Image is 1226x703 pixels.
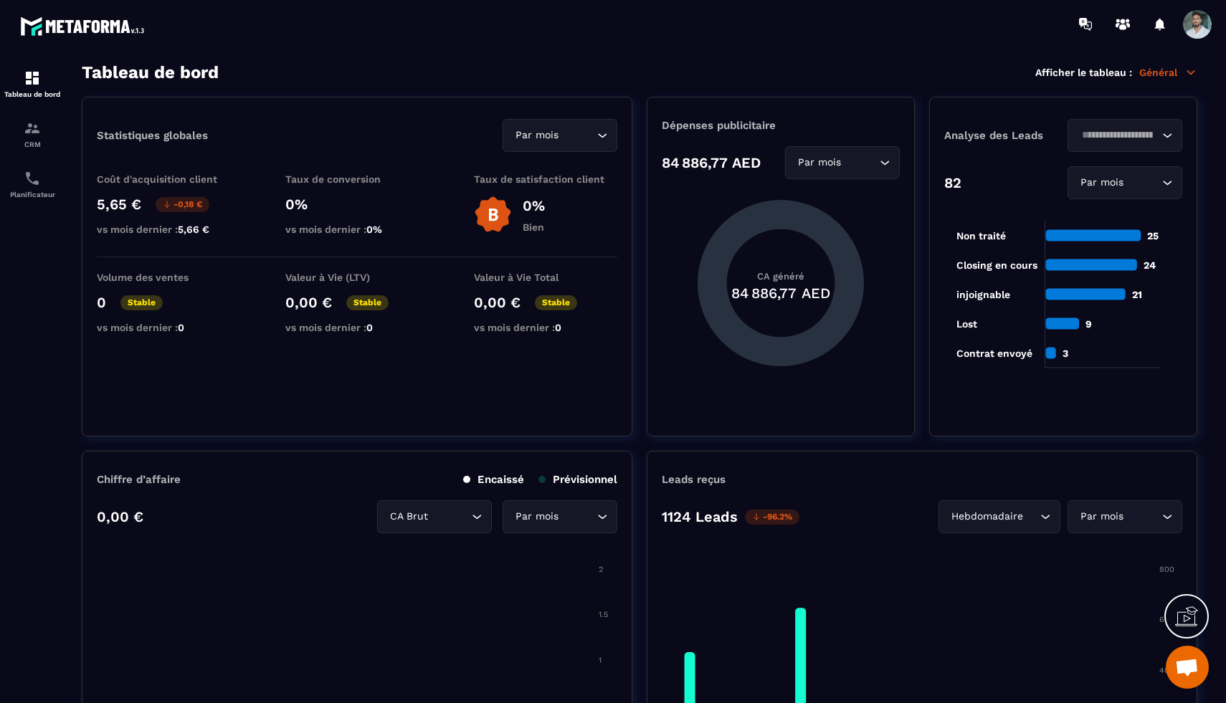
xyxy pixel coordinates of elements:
p: Valeur à Vie Total [474,272,617,283]
input: Search for option [844,155,876,171]
a: formationformationCRM [4,109,61,159]
span: Par mois [1077,509,1126,525]
p: 82 [944,174,961,191]
tspan: 1.5 [599,610,608,619]
p: vs mois dernier : [97,322,240,333]
span: Par mois [512,509,561,525]
div: Search for option [1068,500,1182,533]
input: Search for option [561,128,594,143]
div: Search for option [503,119,617,152]
div: Search for option [785,146,900,179]
p: vs mois dernier : [285,224,429,235]
span: 0 [555,322,561,333]
input: Search for option [1077,128,1159,143]
span: 0% [366,224,382,235]
p: Coût d'acquisition client [97,173,240,185]
p: Stable [346,295,389,310]
tspan: Lost [956,318,977,330]
p: Encaissé [463,473,524,486]
div: Ouvrir le chat [1166,646,1209,689]
p: 0 [97,294,106,311]
p: 0% [523,197,545,214]
p: CRM [4,140,61,148]
tspan: 2 [599,565,603,574]
p: vs mois dernier : [474,322,617,333]
p: Analyse des Leads [944,129,1063,142]
p: Taux de satisfaction client [474,173,617,185]
a: formationformationTableau de bord [4,59,61,109]
p: Général [1139,66,1197,79]
p: 5,65 € [97,196,141,213]
p: 0% [285,196,429,213]
p: -96.2% [745,510,799,525]
p: Planificateur [4,191,61,199]
tspan: Closing en cours [956,259,1037,272]
input: Search for option [431,509,468,525]
p: Stable [535,295,577,310]
a: schedulerschedulerPlanificateur [4,159,61,209]
tspan: Non traité [956,230,1006,241]
p: 0,00 € [474,294,521,311]
p: Volume des ventes [97,272,240,283]
p: Afficher le tableau : [1035,67,1132,78]
p: Statistiques globales [97,129,208,142]
tspan: 600 [1159,615,1174,624]
p: Taux de conversion [285,173,429,185]
input: Search for option [1126,509,1159,525]
p: 84 886,77 AED [662,154,761,171]
span: 0 [178,322,184,333]
tspan: 1 [599,656,602,665]
div: Search for option [503,500,617,533]
tspan: injoignable [956,289,1010,301]
p: -0,18 € [156,197,209,212]
p: Prévisionnel [538,473,617,486]
span: CA Brut [386,509,431,525]
img: formation [24,120,41,137]
img: formation [24,70,41,87]
img: b-badge-o.b3b20ee6.svg [474,196,512,234]
div: Search for option [1068,119,1182,152]
div: Search for option [377,500,492,533]
div: Search for option [1068,166,1182,199]
span: Hebdomadaire [948,509,1026,525]
p: vs mois dernier : [285,322,429,333]
span: Par mois [1077,175,1126,191]
input: Search for option [1126,175,1159,191]
h3: Tableau de bord [82,62,219,82]
p: Stable [120,295,163,310]
span: Par mois [794,155,844,171]
img: logo [20,13,149,39]
p: vs mois dernier : [97,224,240,235]
p: 1124 Leads [662,508,738,525]
p: Leads reçus [662,473,726,486]
div: Search for option [938,500,1060,533]
tspan: 800 [1159,565,1174,574]
span: 5,66 € [178,224,209,235]
p: Tableau de bord [4,90,61,98]
span: 0 [366,322,373,333]
tspan: 400 [1159,666,1174,675]
p: Bien [523,221,545,233]
span: Par mois [512,128,561,143]
p: Valeur à Vie (LTV) [285,272,429,283]
p: 0,00 € [97,508,143,525]
p: 0,00 € [285,294,332,311]
tspan: Contrat envoyé [956,348,1032,360]
p: Chiffre d’affaire [97,473,181,486]
input: Search for option [561,509,594,525]
p: Dépenses publicitaire [662,119,900,132]
img: scheduler [24,170,41,187]
input: Search for option [1026,509,1037,525]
